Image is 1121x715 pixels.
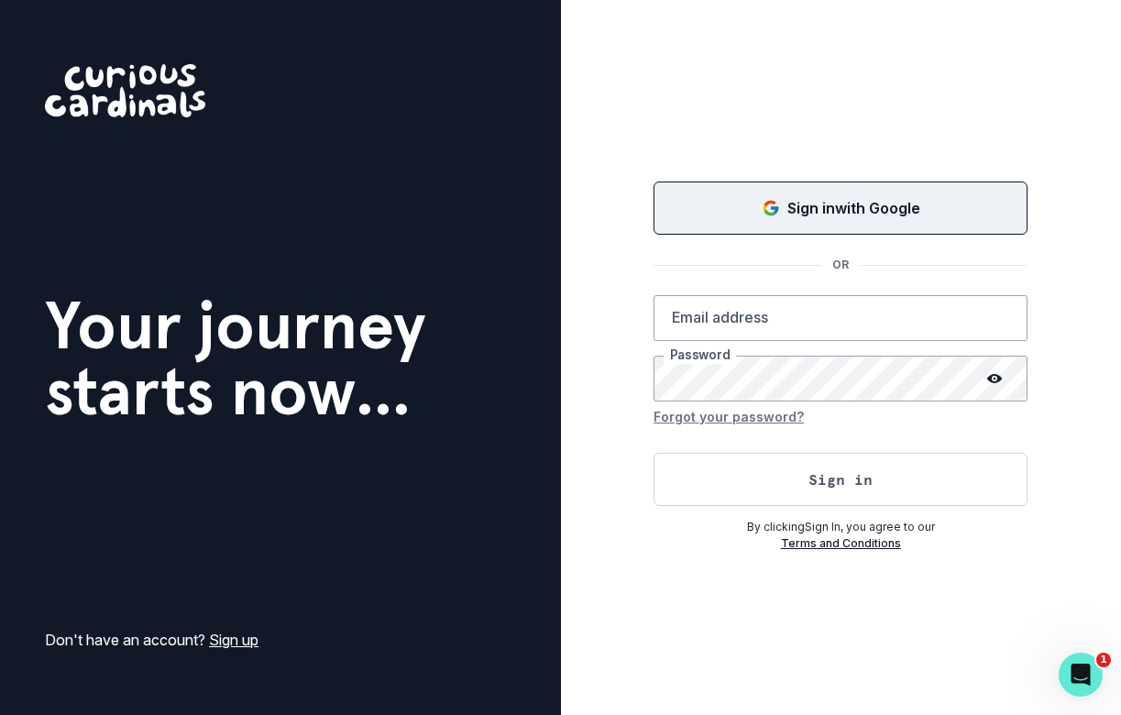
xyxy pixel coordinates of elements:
a: Sign up [209,631,258,649]
button: Sign in with Google (GSuite) [654,181,1028,235]
img: Curious Cardinals Logo [45,64,205,117]
p: OR [821,257,860,273]
h1: Your journey starts now... [45,292,426,424]
p: Don't have an account? [45,629,258,651]
p: By clicking Sign In , you agree to our [654,519,1028,535]
a: Terms and Conditions [781,536,901,550]
span: 1 [1096,653,1111,667]
iframe: Intercom live chat [1059,653,1103,697]
button: Sign in [654,453,1028,506]
p: Sign in with Google [787,197,920,219]
button: Forgot your password? [654,401,804,431]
